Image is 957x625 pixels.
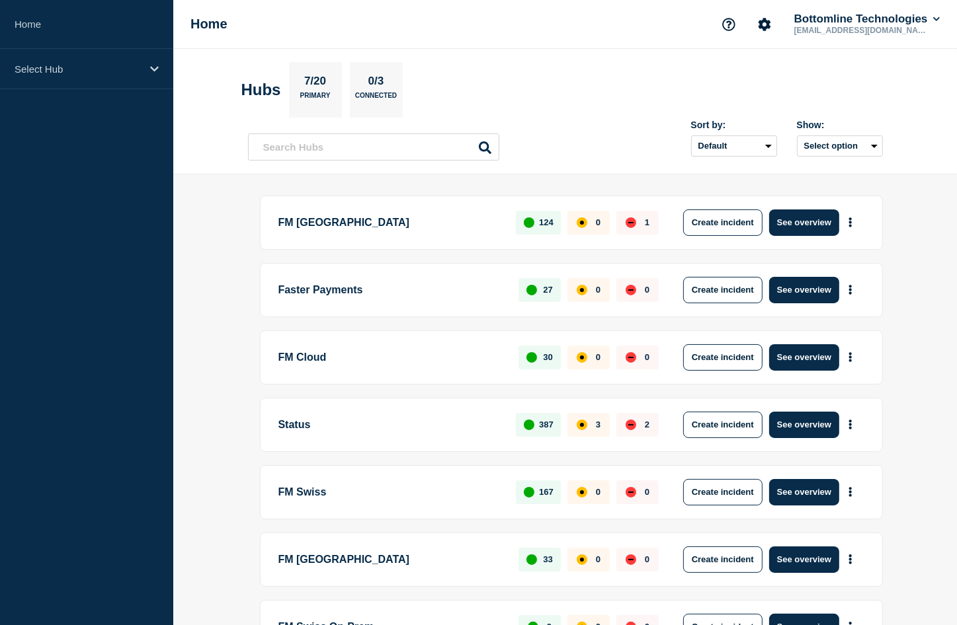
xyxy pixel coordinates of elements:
[683,546,763,573] button: Create incident
[299,75,331,92] p: 7/20
[626,487,636,497] div: down
[645,420,649,429] p: 2
[842,547,859,571] button: More actions
[190,17,228,32] h1: Home
[526,352,537,363] div: up
[645,352,649,362] p: 0
[626,285,636,295] div: down
[355,92,397,106] p: Connected
[842,345,859,369] button: More actions
[769,412,839,438] button: See overview
[278,344,504,371] p: FM Cloud
[596,554,601,564] p: 0
[683,412,763,438] button: Create incident
[300,92,331,106] p: Primary
[539,217,554,227] p: 124
[577,217,587,228] div: affected
[691,120,777,130] div: Sort by:
[683,479,763,505] button: Create incident
[751,11,778,38] button: Account settings
[797,120,883,130] div: Show:
[769,546,839,573] button: See overview
[626,420,636,430] div: down
[715,11,743,38] button: Support
[526,285,537,295] div: up
[645,285,649,295] p: 0
[626,554,636,565] div: down
[645,487,649,497] p: 0
[539,420,554,429] p: 387
[842,210,859,235] button: More actions
[691,135,777,157] select: Sort by
[543,554,552,564] p: 33
[683,344,763,371] button: Create incident
[241,81,281,99] h2: Hubs
[524,420,534,430] div: up
[596,285,601,295] p: 0
[539,487,554,497] p: 167
[683,209,763,236] button: Create incident
[577,554,587,565] div: affected
[577,352,587,363] div: affected
[842,277,859,302] button: More actions
[769,209,839,236] button: See overview
[645,554,649,564] p: 0
[15,63,142,75] p: Select Hub
[524,217,534,228] div: up
[596,352,601,362] p: 0
[769,277,839,303] button: See overview
[526,554,537,565] div: up
[769,479,839,505] button: See overview
[278,277,504,303] p: Faster Payments
[278,209,501,236] p: FM [GEOGRAPHIC_DATA]
[792,26,929,35] p: [EMAIL_ADDRESS][DOMAIN_NAME]
[842,412,859,437] button: More actions
[626,217,636,228] div: down
[543,352,552,362] p: 30
[626,352,636,363] div: down
[278,479,501,505] p: FM Swiss
[683,277,763,303] button: Create incident
[792,13,942,26] button: Bottomline Technologies
[842,480,859,504] button: More actions
[524,487,534,497] div: up
[577,487,587,497] div: affected
[769,344,839,371] button: See overview
[596,487,601,497] p: 0
[248,133,499,161] input: Search Hubs
[577,420,587,430] div: affected
[645,217,649,227] p: 1
[278,412,501,438] p: Status
[596,420,601,429] p: 3
[596,217,601,227] p: 0
[363,75,389,92] p: 0/3
[797,135,883,157] button: Select option
[577,285,587,295] div: affected
[278,546,504,573] p: FM [GEOGRAPHIC_DATA]
[543,285,552,295] p: 27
